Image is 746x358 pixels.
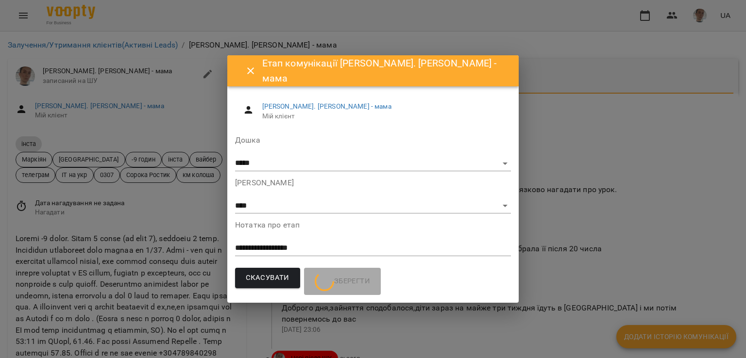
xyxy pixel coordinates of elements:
span: Мій клієнт [262,112,503,121]
button: Скасувати [235,268,300,288]
a: [PERSON_NAME]. [PERSON_NAME] - мама [262,102,391,110]
span: Скасувати [246,272,289,284]
button: Close [239,59,262,82]
label: Нотатка про етап [235,221,511,229]
h6: Етап комунікації [PERSON_NAME]. [PERSON_NAME] - мама [262,56,507,86]
label: Дошка [235,136,511,144]
label: [PERSON_NAME] [235,179,511,187]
